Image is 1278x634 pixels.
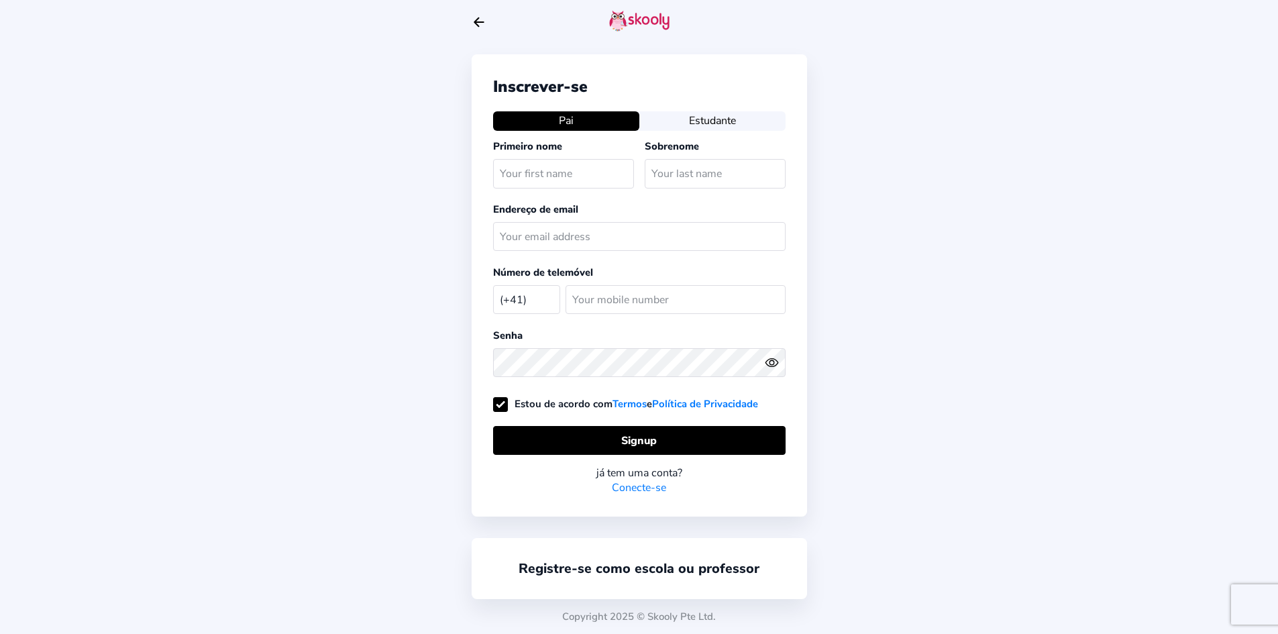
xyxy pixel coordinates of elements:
[652,397,758,411] a: Política de Privacidade
[493,466,786,480] div: já tem uma conta?
[493,426,786,455] button: Signup
[645,159,786,188] input: Your last name
[493,329,523,342] label: Senha
[519,560,759,578] a: Registre-se como escola ou professor
[639,111,786,130] button: Estudante
[493,266,593,279] label: Número de telemóvel
[613,397,647,411] a: Termos
[645,140,699,153] label: Sobrenome
[566,285,786,314] input: Your mobile number
[493,140,562,153] label: Primeiro nome
[493,159,634,188] input: Your first name
[493,222,786,251] input: Your email address
[493,76,786,97] div: Inscrever-se
[472,15,486,30] button: arrow back outline
[493,397,758,411] label: Estou de acordo com e
[609,10,670,32] img: skooly-logo.png
[765,356,779,370] ion-icon: eye outline
[493,203,578,216] label: Endereço de email
[765,356,785,370] button: eye outlineeye off outline
[612,480,666,495] a: Conecte-se
[493,111,639,130] button: Pai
